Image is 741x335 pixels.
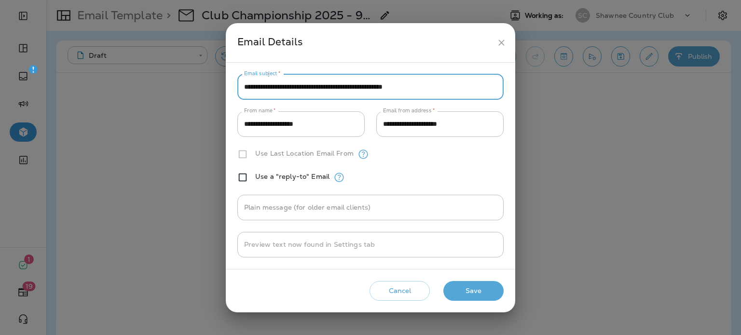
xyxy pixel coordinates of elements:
button: Cancel [370,281,430,301]
label: From name [244,107,276,114]
button: close [493,34,510,52]
label: Email subject [244,70,281,77]
button: Save [443,281,504,301]
label: Use a "reply-to" Email [255,173,329,180]
label: Email from address [383,107,435,114]
label: Use Last Location Email From [255,149,354,157]
div: Email Details [237,34,493,52]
